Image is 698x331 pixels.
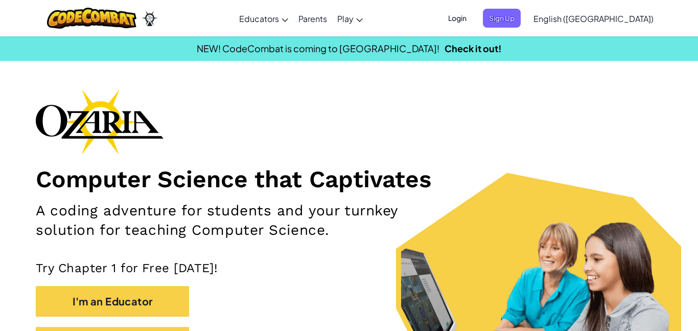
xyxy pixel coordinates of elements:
img: Ozaria [142,11,158,26]
img: Ozaria branding logo [36,89,164,155]
span: Play [337,13,354,24]
h1: Computer Science that Captivates [36,165,662,193]
a: English ([GEOGRAPHIC_DATA]) [528,5,659,32]
span: English ([GEOGRAPHIC_DATA]) [533,13,654,24]
span: NEW! CodeCombat is coming to [GEOGRAPHIC_DATA]! [197,42,439,54]
button: Sign Up [483,9,521,28]
a: Parents [293,5,332,32]
span: Educators [239,13,279,24]
button: I'm an Educator [36,286,189,317]
button: Login [442,9,473,28]
a: Check it out! [445,42,502,54]
a: Play [332,5,368,32]
h2: A coding adventure for students and your turnkey solution for teaching Computer Science. [36,201,455,240]
p: Try Chapter 1 for Free [DATE]! [36,260,662,276]
img: CodeCombat logo [47,8,136,29]
a: Educators [234,5,293,32]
